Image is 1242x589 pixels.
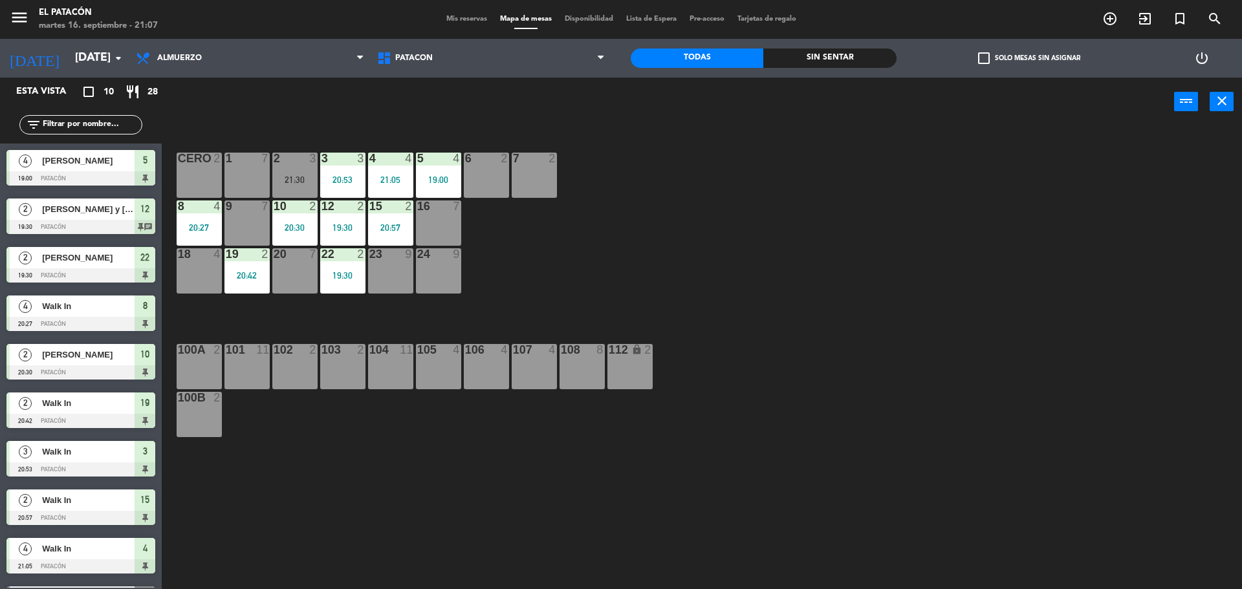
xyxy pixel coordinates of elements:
[177,223,222,232] div: 20:27
[465,344,466,356] div: 106
[261,200,269,212] div: 7
[140,250,149,265] span: 22
[321,200,322,212] div: 12
[731,16,803,23] span: Tarjetas de regalo
[140,347,149,362] span: 10
[321,344,322,356] div: 103
[19,445,32,458] span: 3
[178,153,179,164] div: CERO
[39,19,158,32] div: martes 16. septiembre - 21:07
[369,344,370,356] div: 104
[103,85,114,100] span: 10
[513,344,514,356] div: 107
[143,298,147,314] span: 8
[501,344,508,356] div: 4
[596,344,604,356] div: 8
[10,8,29,27] i: menu
[320,175,365,184] div: 20:53
[157,54,202,63] span: Almuerzo
[1172,11,1188,27] i: turned_in_not
[320,271,365,280] div: 19:30
[272,175,318,184] div: 21:30
[405,248,413,260] div: 9
[125,84,140,100] i: restaurant
[631,48,763,68] div: Todas
[42,348,135,361] span: [PERSON_NAME]
[19,155,32,167] span: 4
[369,200,370,212] div: 15
[42,299,135,313] span: Walk In
[1102,11,1118,27] i: add_circle_outline
[763,48,896,68] div: Sin sentar
[644,344,652,356] div: 2
[309,344,317,356] div: 2
[357,248,365,260] div: 2
[309,153,317,164] div: 3
[558,16,620,23] span: Disponibilidad
[1179,93,1194,109] i: power_input
[440,16,494,23] span: Mis reservas
[357,344,365,356] div: 2
[416,175,461,184] div: 19:00
[213,392,221,403] div: 2
[261,248,269,260] div: 2
[26,117,41,133] i: filter_list
[41,118,142,132] input: Filtrar por nombre...
[494,16,558,23] span: Mapa de mesas
[178,392,179,403] div: 100b
[143,541,147,556] span: 4
[42,445,135,458] span: Walk In
[417,344,418,356] div: 105
[368,223,413,232] div: 20:57
[631,344,642,355] i: lock
[309,200,317,212] div: 2
[143,444,147,459] span: 3
[320,223,365,232] div: 19:30
[357,153,365,164] div: 3
[357,200,365,212] div: 2
[453,200,461,212] div: 7
[213,248,221,260] div: 4
[395,54,433,63] span: Patacón
[140,395,149,411] span: 19
[272,223,318,232] div: 20:30
[369,153,370,164] div: 4
[309,248,317,260] div: 7
[140,201,149,217] span: 12
[368,175,413,184] div: 21:05
[453,344,461,356] div: 4
[42,493,135,507] span: Walk In
[19,494,32,507] span: 2
[42,542,135,555] span: Walk In
[143,153,147,168] span: 5
[81,84,96,100] i: crop_square
[417,153,418,164] div: 5
[261,153,269,164] div: 7
[453,248,461,260] div: 9
[1207,11,1223,27] i: search
[369,248,370,260] div: 23
[549,344,556,356] div: 4
[1210,92,1234,111] button: close
[465,153,466,164] div: 6
[549,153,556,164] div: 2
[1174,92,1198,111] button: power_input
[453,153,461,164] div: 4
[39,6,158,19] div: El Patacón
[140,492,149,508] span: 15
[405,153,413,164] div: 4
[417,200,418,212] div: 16
[513,153,514,164] div: 7
[19,542,32,555] span: 4
[213,344,221,356] div: 2
[978,52,990,64] span: check_box_outline_blank
[178,200,179,212] div: 8
[178,248,179,260] div: 18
